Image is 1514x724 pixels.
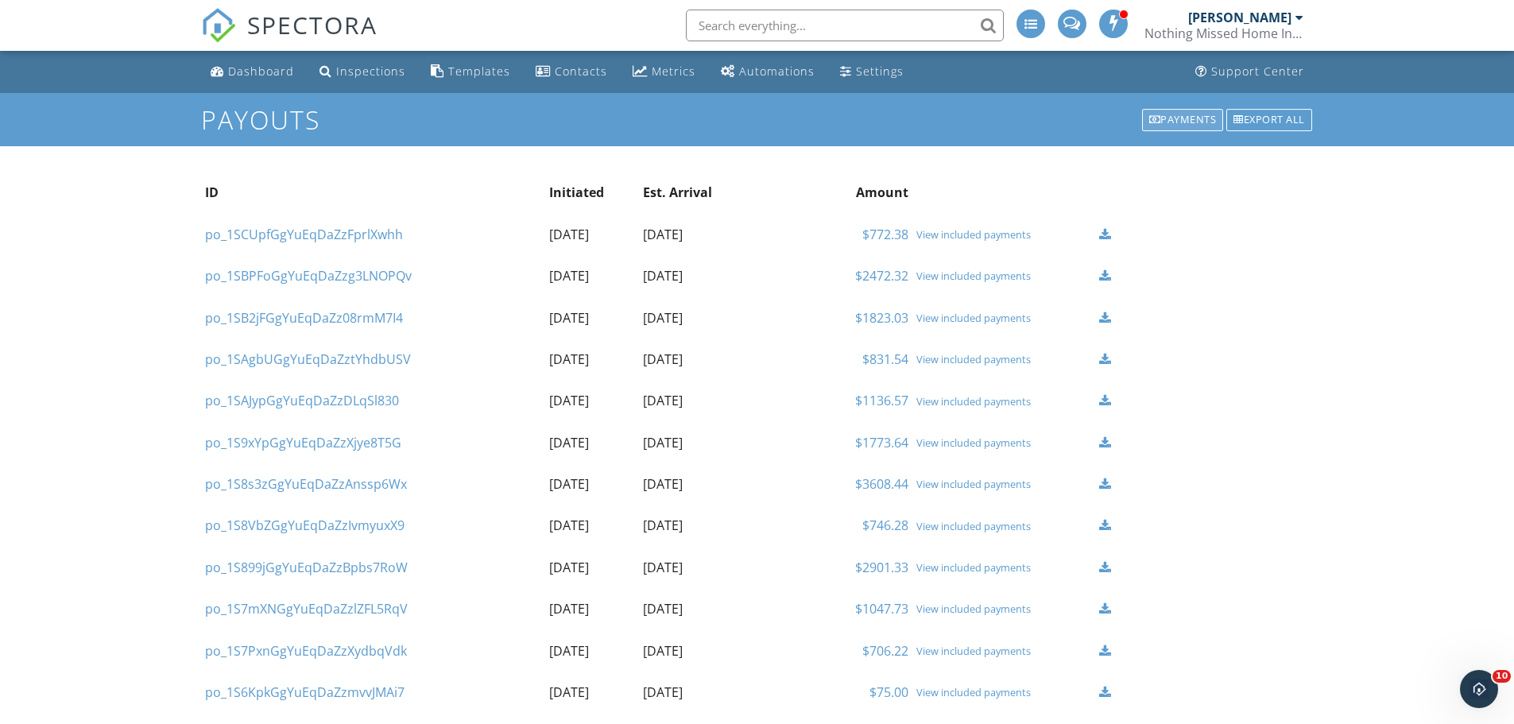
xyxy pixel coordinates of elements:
a: Inspections [313,57,412,87]
td: [DATE] [545,505,639,546]
a: View included payments [916,228,1090,241]
a: View included payments [916,602,1090,615]
div: [PERSON_NAME] [1188,10,1291,25]
a: po_1S8s3zGgYuEqDaZzAnssp6Wx [205,475,407,493]
a: View included payments [916,353,1090,366]
th: ID [201,172,546,213]
a: $1773.64 [855,434,908,451]
div: Dashboard [228,64,294,79]
a: $1136.57 [855,392,908,409]
a: View included payments [916,520,1090,532]
a: View included payments [916,645,1090,657]
a: po_1S7PxnGgYuEqDaZzXydbqVdk [205,642,407,660]
a: View included payments [916,686,1090,699]
a: View included payments [916,395,1090,408]
div: Payments [1142,109,1224,131]
td: [DATE] [545,672,639,713]
div: Contacts [555,64,607,79]
img: The Best Home Inspection Software - Spectora [201,8,236,43]
td: [DATE] [545,547,639,588]
td: [DATE] [545,588,639,629]
th: Est. Arrival [639,172,754,213]
a: po_1SBPFoGgYuEqDaZzg3LNOPQv [205,267,412,285]
td: [DATE] [639,380,754,421]
a: po_1S7mXNGgYuEqDaZzlZFL5RqV [205,600,408,618]
div: Support Center [1211,64,1304,79]
a: Settings [834,57,910,87]
th: Amount [753,172,912,213]
span: 10 [1493,670,1511,683]
td: [DATE] [639,630,754,672]
td: [DATE] [545,339,639,380]
div: Metrics [652,64,695,79]
a: Automations (Advanced) [714,57,821,87]
a: $746.28 [862,517,908,534]
a: Contacts [529,57,614,87]
a: po_1S6KpkGgYuEqDaZzmvvJMAi7 [205,683,405,701]
td: [DATE] [545,630,639,672]
div: Nothing Missed Home Inspections [1144,25,1303,41]
td: [DATE] [639,672,754,713]
a: $772.38 [862,226,908,243]
td: [DATE] [639,255,754,296]
a: po_1S8VbZGgYuEqDaZzIvmyuxX9 [205,517,405,534]
th: Initiated [545,172,639,213]
div: Inspections [336,64,405,79]
a: po_1SCUpfGgYuEqDaZzFprlXwhh [205,226,403,243]
a: Templates [424,57,517,87]
div: Export all [1226,109,1312,131]
span: SPECTORA [247,8,378,41]
a: po_1SB2jFGgYuEqDaZz08rmM7I4 [205,309,403,327]
a: $1047.73 [855,600,908,618]
td: [DATE] [545,380,639,421]
iframe: Intercom live chat [1460,670,1498,708]
a: $1823.03 [855,309,908,327]
a: View included payments [916,269,1090,282]
div: Automations [739,64,815,79]
a: po_1S9xYpGgYuEqDaZzXjye8T5G [205,434,401,451]
a: Payments [1140,107,1226,133]
a: $831.54 [862,350,908,368]
input: Search everything... [686,10,1004,41]
td: [DATE] [639,422,754,463]
a: $2901.33 [855,559,908,576]
div: Templates [448,64,510,79]
td: [DATE] [545,214,639,255]
a: Metrics [626,57,702,87]
a: $3608.44 [855,475,908,493]
td: [DATE] [545,255,639,296]
td: [DATE] [545,297,639,339]
a: View included payments [916,312,1090,324]
a: View included payments [916,436,1090,449]
a: View included payments [916,561,1090,574]
a: po_1S899jGgYuEqDaZzBpbs7RoW [205,559,408,576]
td: [DATE] [639,588,754,629]
a: po_1SAJypGgYuEqDaZzDLqSl830 [205,392,399,409]
h1: Payouts [201,106,1314,134]
td: [DATE] [639,339,754,380]
td: [DATE] [639,214,754,255]
a: Dashboard [204,57,300,87]
a: $2472.32 [855,267,908,285]
a: View included payments [916,478,1090,490]
a: Export all [1225,107,1314,133]
a: SPECTORA [201,21,378,55]
td: [DATE] [639,463,754,505]
a: po_1SAgbUGgYuEqDaZztYhdbUSV [205,350,411,368]
td: [DATE] [639,297,754,339]
td: [DATE] [545,422,639,463]
td: [DATE] [639,547,754,588]
td: [DATE] [639,505,754,546]
a: $75.00 [869,683,908,701]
